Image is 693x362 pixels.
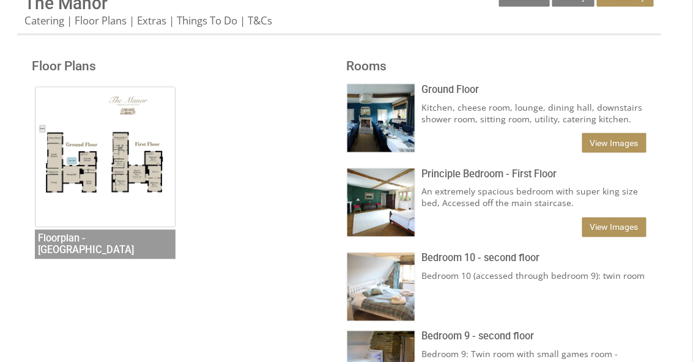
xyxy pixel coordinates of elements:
h2: Floor Plans [32,59,332,73]
a: Catering [24,13,64,28]
img: Floorplan - The Manor [35,87,176,228]
img: Principle Bedroom - First Floor [347,169,415,237]
p: Kitchen, cheese room, lounge, dining hall, downstairs shower room, sitting room, utility, caterin... [421,102,647,125]
h3: Bedroom 10 - second floor [421,253,647,264]
a: T&Cs [248,13,272,28]
p: Bedroom 10 (accessed through bedroom 9): twin room [421,270,647,282]
a: Extras [137,13,166,28]
h3: Bedroom 9 - second floor [421,331,647,342]
h3: Principle Bedroom - First Floor [421,168,647,180]
h2: Rooms [347,59,647,73]
img: Ground Floor [347,84,415,152]
a: Things To Do [177,13,237,28]
h3: Floorplan - [GEOGRAPHIC_DATA] [35,230,176,259]
h3: Ground Floor [421,84,647,95]
img: Bedroom 10 - second floor [347,253,415,321]
a: Floor Plans [75,13,127,28]
p: An extremely spacious bedroom with super king size bed, Accessed off the main staircase. [421,186,647,209]
a: View Images [582,133,647,153]
a: View Images [582,218,647,237]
